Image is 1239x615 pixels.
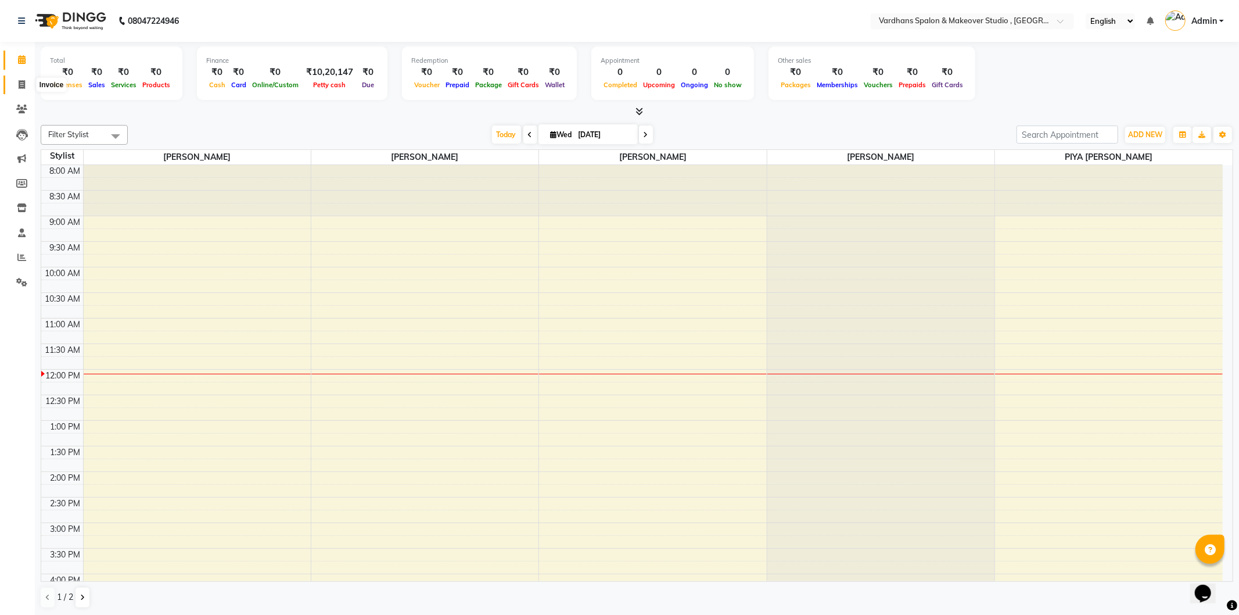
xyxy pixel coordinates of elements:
div: 3:00 PM [48,523,83,535]
button: ADD NEW [1125,127,1165,143]
span: Package [472,81,505,89]
span: [PERSON_NAME] [767,150,994,165]
span: Prepaids [896,81,929,89]
div: ₹0 [50,66,85,79]
div: 8:30 AM [48,191,83,203]
div: 10:00 AM [43,267,83,280]
div: Redemption [411,56,568,66]
div: 3:30 PM [48,549,83,561]
span: Online/Custom [249,81,301,89]
div: ₹0 [861,66,896,79]
div: ₹0 [358,66,378,79]
span: Services [108,81,139,89]
div: Finance [206,56,378,66]
div: ₹0 [228,66,249,79]
div: ₹0 [929,66,966,79]
span: Sales [85,81,108,89]
span: Voucher [411,81,443,89]
div: ₹0 [505,66,542,79]
input: Search Appointment [1017,126,1118,144]
div: ₹0 [472,66,505,79]
div: ₹0 [814,66,861,79]
span: Products [139,81,173,89]
span: Admin [1191,15,1217,27]
div: 12:00 PM [44,370,83,382]
div: ₹0 [542,66,568,79]
div: ₹0 [896,66,929,79]
span: Filter Stylist [48,130,89,139]
span: Wed [548,130,575,139]
div: 11:00 AM [43,319,83,331]
img: Admin [1165,10,1186,31]
div: ₹0 [85,66,108,79]
div: ₹0 [249,66,301,79]
span: Completed [601,81,640,89]
span: Wallet [542,81,568,89]
span: Prepaid [443,81,472,89]
div: 2:00 PM [48,472,83,484]
span: PIYA [PERSON_NAME] [995,150,1223,165]
div: ₹0 [108,66,139,79]
span: Upcoming [640,81,678,89]
span: No show [711,81,745,89]
span: ADD NEW [1128,130,1162,139]
span: Petty cash [311,81,349,89]
input: 2025-09-03 [575,126,633,144]
span: Today [492,126,521,144]
div: 1:30 PM [48,446,83,459]
div: Other sales [778,56,966,66]
span: Cash [206,81,228,89]
div: Appointment [601,56,745,66]
div: Invoice [37,78,66,92]
div: ₹0 [411,66,443,79]
div: ₹0 [139,66,173,79]
div: Stylist [41,150,83,162]
div: 2:30 PM [48,498,83,510]
div: 1:00 PM [48,421,83,433]
div: 11:30 AM [43,344,83,356]
span: [PERSON_NAME] [311,150,538,165]
span: 1 / 2 [57,591,73,603]
span: Card [228,81,249,89]
span: [PERSON_NAME] [84,150,311,165]
div: ₹0 [206,66,228,79]
iframe: chat widget [1190,568,1227,603]
div: 0 [640,66,678,79]
b: 08047224946 [128,5,179,37]
div: ₹0 [778,66,814,79]
div: 4:00 PM [48,574,83,587]
div: 10:30 AM [43,293,83,305]
span: Memberships [814,81,861,89]
span: Vouchers [861,81,896,89]
div: 8:00 AM [48,165,83,177]
span: Gift Cards [505,81,542,89]
div: ₹10,20,147 [301,66,358,79]
div: 0 [711,66,745,79]
span: Due [359,81,377,89]
div: 9:30 AM [48,242,83,254]
div: 9:00 AM [48,216,83,228]
div: ₹0 [443,66,472,79]
span: Packages [778,81,814,89]
div: 12:30 PM [44,395,83,407]
span: [PERSON_NAME] [539,150,766,165]
span: Gift Cards [929,81,966,89]
div: Total [50,56,173,66]
img: logo [30,5,109,37]
div: 0 [601,66,640,79]
span: Ongoing [678,81,711,89]
div: 0 [678,66,711,79]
